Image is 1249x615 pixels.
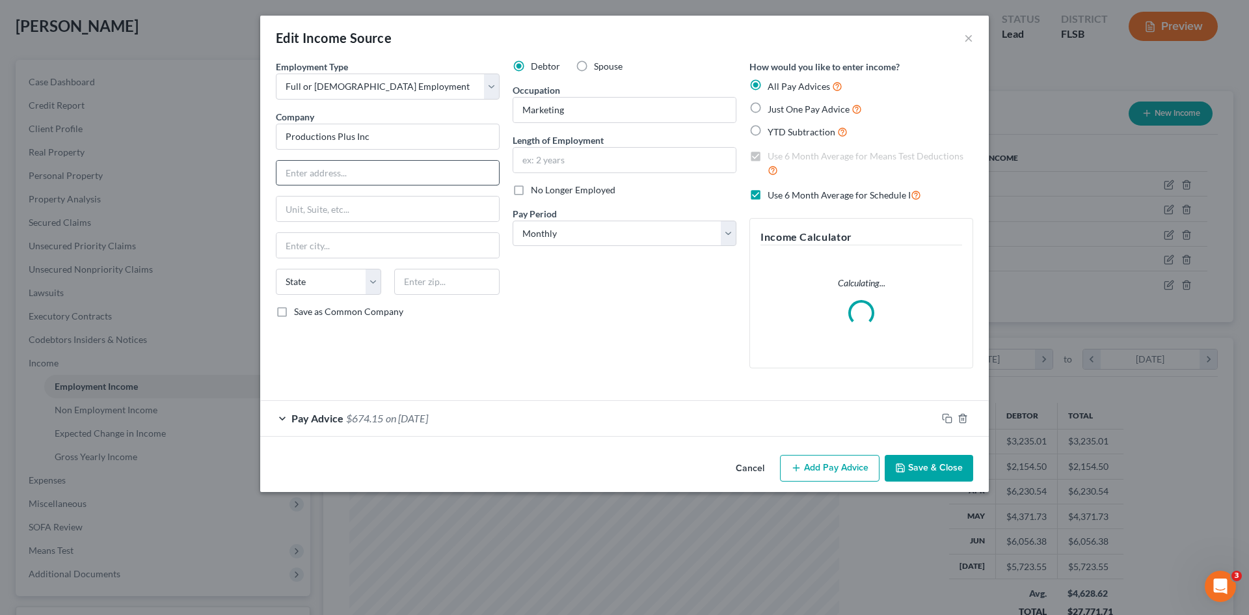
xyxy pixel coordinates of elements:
[768,126,835,137] span: YTD Subtraction
[276,29,392,47] div: Edit Income Source
[276,61,348,72] span: Employment Type
[291,412,343,424] span: Pay Advice
[276,233,499,258] input: Enter city...
[276,111,314,122] span: Company
[768,103,850,115] span: Just One Pay Advice
[964,30,973,46] button: ×
[531,184,615,195] span: No Longer Employed
[346,412,383,424] span: $674.15
[749,60,900,74] label: How would you like to enter income?
[513,133,604,147] label: Length of Employment
[513,148,736,172] input: ex: 2 years
[294,306,403,317] span: Save as Common Company
[768,189,911,200] span: Use 6 Month Average for Schedule I
[780,455,880,482] button: Add Pay Advice
[760,229,962,245] h5: Income Calculator
[386,412,428,424] span: on [DATE]
[276,197,499,221] input: Unit, Suite, etc...
[394,269,500,295] input: Enter zip...
[513,208,557,219] span: Pay Period
[760,277,962,290] p: Calculating...
[513,98,736,122] input: --
[1231,571,1242,581] span: 3
[513,83,560,97] label: Occupation
[276,161,499,185] input: Enter address...
[885,455,973,482] button: Save & Close
[276,124,500,150] input: Search company by name...
[1205,571,1236,602] iframe: Intercom live chat
[768,150,963,161] span: Use 6 Month Average for Means Test Deductions
[531,61,560,72] span: Debtor
[594,61,623,72] span: Spouse
[768,81,830,92] span: All Pay Advices
[725,456,775,482] button: Cancel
